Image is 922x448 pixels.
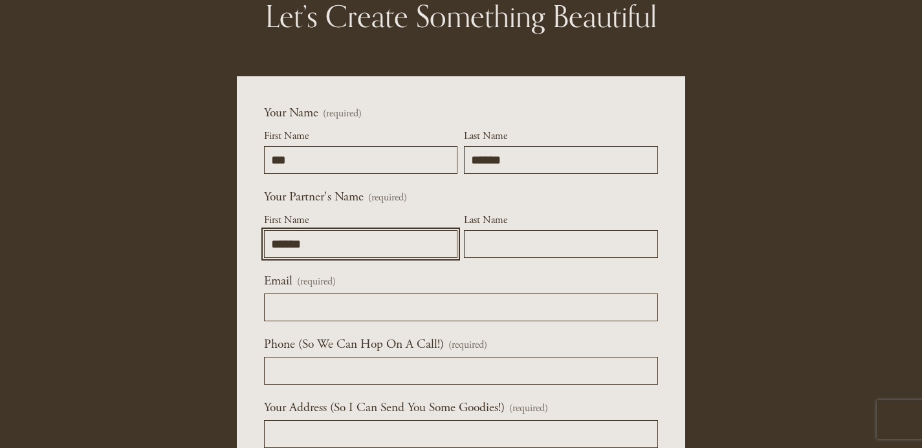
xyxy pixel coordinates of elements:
[264,271,292,291] span: Email
[509,400,548,417] span: (required)
[264,398,505,418] span: Your Address (So I Can Send You Some Goodies!)
[448,340,487,350] span: (required)
[464,128,658,146] div: Last Name
[323,109,362,119] span: (required)
[297,273,336,290] span: (required)
[264,128,458,146] div: First Name
[264,103,318,123] span: Your Name
[264,212,458,230] div: First Name
[264,187,364,207] span: Your Partner's Name
[368,193,407,203] span: (required)
[464,212,658,230] div: Last Name
[264,334,444,354] span: Phone (So We Can Hop On A Call!)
